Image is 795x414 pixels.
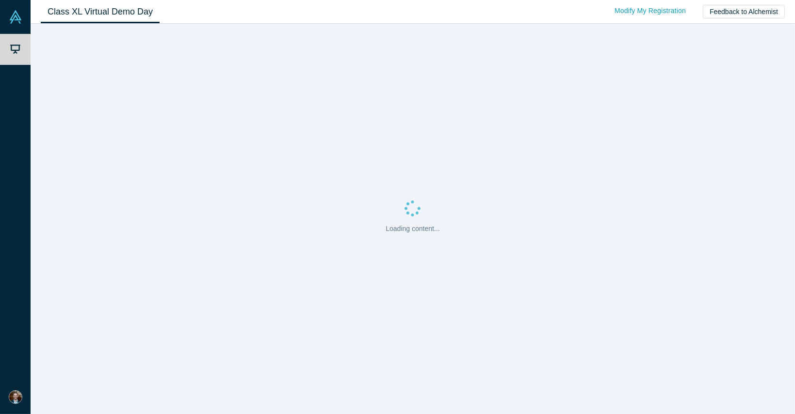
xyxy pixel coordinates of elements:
p: Loading content... [386,224,439,234]
button: Feedback to Alchemist [703,5,785,18]
a: Class XL Virtual Demo Day [41,0,160,23]
img: Jake Smith's Account [9,390,22,404]
a: Modify My Registration [604,2,696,19]
img: Alchemist Vault Logo [9,10,22,24]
